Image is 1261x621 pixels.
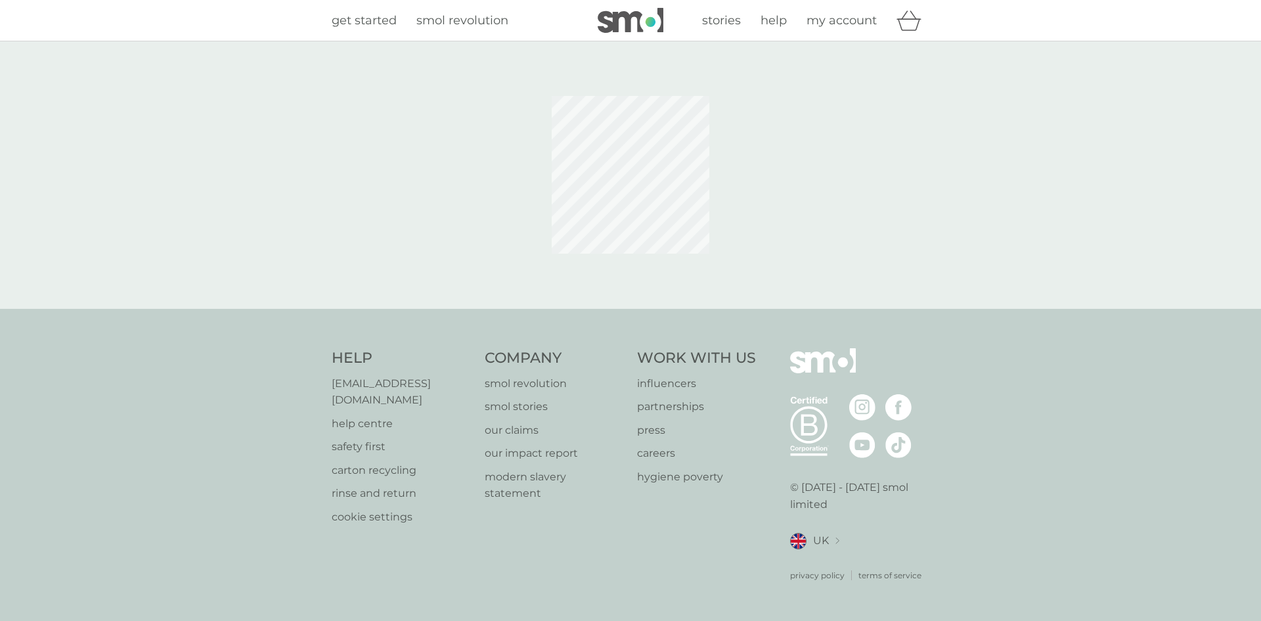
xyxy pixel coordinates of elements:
a: stories [702,11,741,30]
h4: Help [332,348,472,369]
a: careers [637,445,756,462]
span: UK [813,532,829,549]
img: visit the smol Instagram page [849,394,875,421]
a: modern slavery statement [485,469,625,502]
div: basket [896,7,929,34]
img: select a new location [835,538,839,545]
a: carton recycling [332,462,472,479]
a: our claims [485,422,625,439]
span: smol revolution [416,13,508,28]
h4: Work With Us [637,348,756,369]
a: help [761,11,787,30]
span: my account [807,13,877,28]
a: smol stories [485,398,625,415]
a: smol revolution [485,375,625,392]
span: get started [332,13,397,28]
a: influencers [637,375,756,392]
a: [EMAIL_ADDRESS][DOMAIN_NAME] [332,375,472,409]
a: cookie settings [332,509,472,526]
a: hygiene poverty [637,469,756,486]
h4: Company [485,348,625,369]
a: our impact report [485,445,625,462]
a: terms of service [858,569,921,582]
a: press [637,422,756,439]
p: © [DATE] - [DATE] smol limited [790,479,930,513]
a: rinse and return [332,485,472,502]
a: get started [332,11,397,30]
span: help [761,13,787,28]
a: my account [807,11,877,30]
img: visit the smol Tiktok page [885,432,912,458]
span: stories [702,13,741,28]
a: partnerships [637,398,756,415]
img: smol [598,8,663,33]
a: privacy policy [790,569,845,582]
a: smol revolution [416,11,508,30]
img: UK flag [790,533,807,549]
img: smol [790,348,856,393]
a: safety first [332,438,472,455]
a: help centre [332,415,472,432]
img: visit the smol Facebook page [885,394,912,421]
img: visit the smol Youtube page [849,432,875,458]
